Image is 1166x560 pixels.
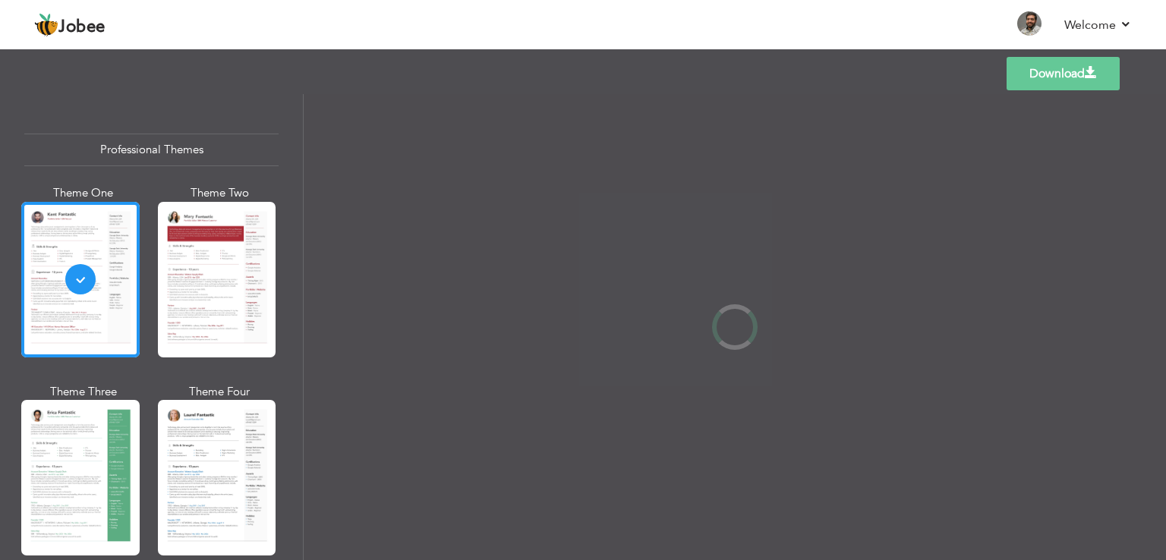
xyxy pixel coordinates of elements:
div: Professional Themes [24,134,279,166]
span: Jobee [58,19,106,36]
div: Theme One [24,185,143,201]
div: Theme Two [161,185,279,201]
div: Theme Three [24,384,143,400]
a: Welcome [1064,16,1132,34]
img: jobee.io [34,13,58,37]
a: Jobee [34,13,106,37]
a: Download [1007,57,1120,90]
img: Profile Img [1017,11,1042,36]
div: Theme Four [161,384,279,400]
